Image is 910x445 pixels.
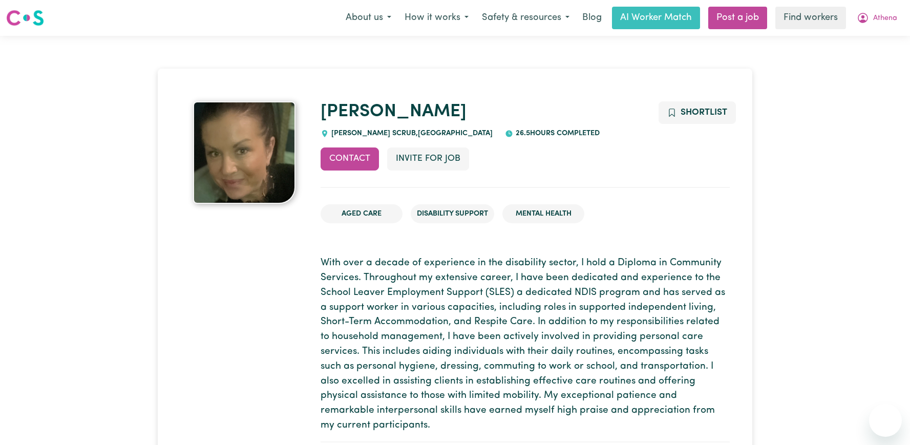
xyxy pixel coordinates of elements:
li: Mental Health [502,204,584,224]
p: With over a decade of experience in the disability sector, I hold a Diploma in Community Services... [321,256,729,433]
button: About us [339,7,398,29]
a: Blog [576,7,608,29]
span: [PERSON_NAME] SCRUB , [GEOGRAPHIC_DATA] [329,130,493,137]
li: Aged Care [321,204,403,224]
button: Safety & resources [475,7,576,29]
button: My Account [850,7,904,29]
img: Careseekers logo [6,9,44,27]
li: Disability Support [411,204,494,224]
a: AI Worker Match [612,7,700,29]
span: Athena [873,13,897,24]
button: Invite for Job [387,147,469,170]
img: Natasha [193,101,295,204]
a: Find workers [775,7,846,29]
a: Natasha's profile picture' [180,101,308,204]
span: Shortlist [681,108,727,117]
button: How it works [398,7,475,29]
a: [PERSON_NAME] [321,103,467,121]
a: Post a job [708,7,767,29]
button: Contact [321,147,379,170]
span: 26.5 hours completed [513,130,600,137]
iframe: Button to launch messaging window [869,404,902,437]
a: Careseekers logo [6,6,44,30]
button: Add to shortlist [659,101,736,124]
